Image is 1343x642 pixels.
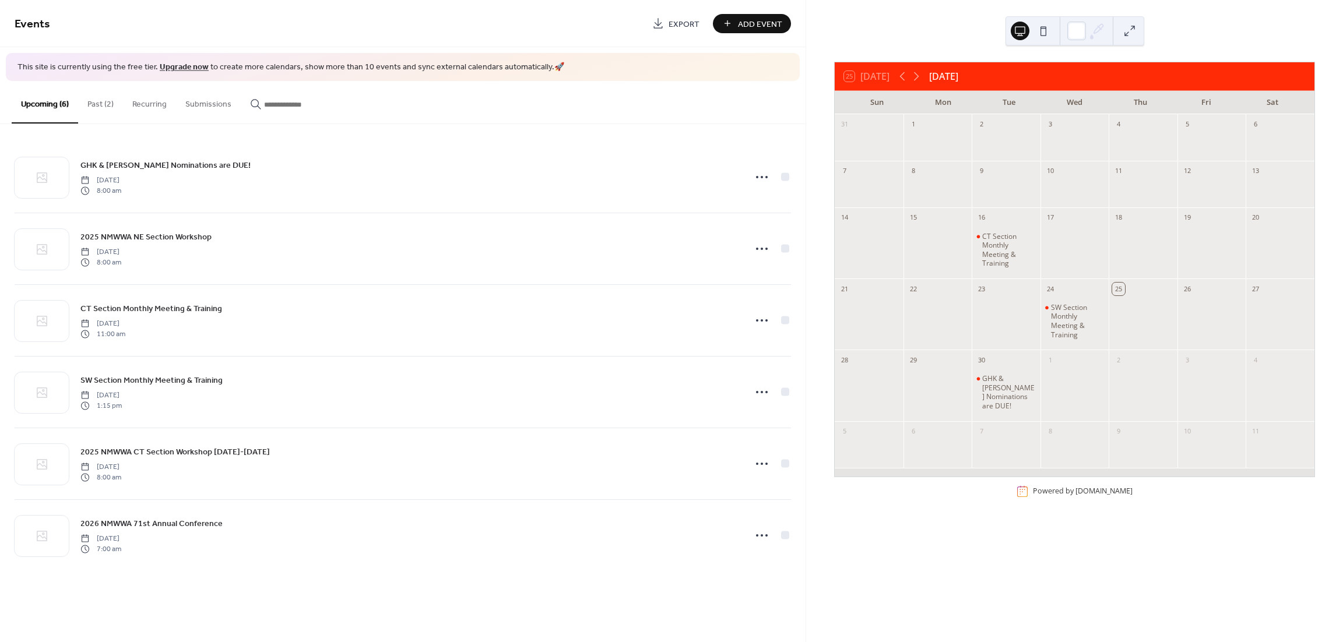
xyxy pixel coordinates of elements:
a: [DOMAIN_NAME] [1075,486,1133,496]
span: 8:00 am [80,257,121,268]
div: SW Section Monthly Meeting & Training [1051,303,1105,339]
button: Recurring [123,81,176,122]
div: 7 [975,425,988,438]
span: GHK & [PERSON_NAME] Nominations are DUE! [80,159,251,171]
div: 1 [907,118,920,131]
span: 7:00 am [80,544,121,555]
div: 4 [1249,354,1262,366]
a: Upgrade now [160,59,209,75]
div: 17 [1044,211,1057,224]
div: 24 [1044,283,1057,295]
div: 28 [838,354,851,366]
div: 27 [1249,283,1262,295]
span: This site is currently using the free tier. to create more calendars, show more than 10 events an... [17,62,564,73]
span: [DATE] [80,318,125,329]
div: 25 [1112,283,1125,295]
a: CT Section Monthly Meeting & Training [80,302,222,315]
span: 8:00 am [80,186,121,196]
div: Sat [1239,91,1305,114]
span: [DATE] [80,533,121,544]
div: 12 [1181,165,1194,178]
span: 1:15 pm [80,401,122,411]
div: 22 [907,283,920,295]
div: Powered by [1033,486,1133,496]
div: 1 [1044,354,1057,366]
span: SW Section Monthly Meeting & Training [80,374,223,386]
div: 9 [975,165,988,178]
div: 9 [1112,425,1125,438]
div: 5 [838,425,851,438]
div: CT Section Monthly Meeting & Training [972,232,1040,268]
div: Mon [910,91,976,114]
a: GHK & [PERSON_NAME] Nominations are DUE! [80,158,251,172]
div: 16 [975,211,988,224]
div: 6 [1249,118,1262,131]
button: Add Event [713,14,791,33]
div: 8 [907,165,920,178]
div: 26 [1181,283,1194,295]
div: 13 [1249,165,1262,178]
span: 8:00 am [80,472,121,483]
div: CT Section Monthly Meeting & Training [982,232,1036,268]
div: 10 [1181,425,1194,438]
div: 5 [1181,118,1194,131]
div: SW Section Monthly Meeting & Training [1040,303,1109,339]
a: Export [644,14,708,33]
div: 11 [1112,165,1125,178]
div: Sun [844,91,910,114]
div: 2 [1112,354,1125,366]
span: Export [669,18,699,30]
span: 2025 NMWWA CT Section Workshop [DATE]-[DATE] [80,446,270,458]
div: 11 [1249,425,1262,438]
div: Tue [976,91,1042,114]
div: 3 [1044,118,1057,131]
div: 4 [1112,118,1125,131]
div: 20 [1249,211,1262,224]
div: 18 [1112,211,1125,224]
div: 31 [838,118,851,131]
span: 11:00 am [80,329,125,340]
div: 23 [975,283,988,295]
span: Add Event [738,18,782,30]
span: 2026 NMWWA 71st Annual Conference [80,517,223,530]
span: [DATE] [80,461,121,472]
div: 10 [1044,165,1057,178]
span: [DATE] [80,246,121,257]
button: Past (2) [78,81,123,122]
div: 7 [838,165,851,178]
div: 15 [907,211,920,224]
div: [DATE] [929,69,958,83]
div: GHK & Max Summerlot Nominations are DUE! [972,374,1040,410]
div: 3 [1181,354,1194,366]
button: Upcoming (6) [12,81,78,124]
div: 14 [838,211,851,224]
div: Wed [1042,91,1108,114]
span: 2025 NMWWA NE Section Workshop [80,231,212,243]
a: 2025 NMWWA CT Section Workshop [DATE]-[DATE] [80,445,270,458]
a: SW Section Monthly Meeting & Training [80,373,223,387]
a: 2025 NMWWA NE Section Workshop [80,230,212,244]
a: 2026 NMWWA 71st Annual Conference [80,517,223,530]
div: 19 [1181,211,1194,224]
div: 8 [1044,425,1057,438]
div: 6 [907,425,920,438]
span: [DATE] [80,390,122,400]
span: [DATE] [80,175,121,185]
span: Events [15,13,50,36]
div: 30 [975,354,988,366]
button: Submissions [176,81,241,122]
div: Fri [1173,91,1239,114]
div: Thu [1108,91,1173,114]
div: 2 [975,118,988,131]
div: 21 [838,283,851,295]
div: 29 [907,354,920,366]
div: GHK & [PERSON_NAME] Nominations are DUE! [982,374,1036,410]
